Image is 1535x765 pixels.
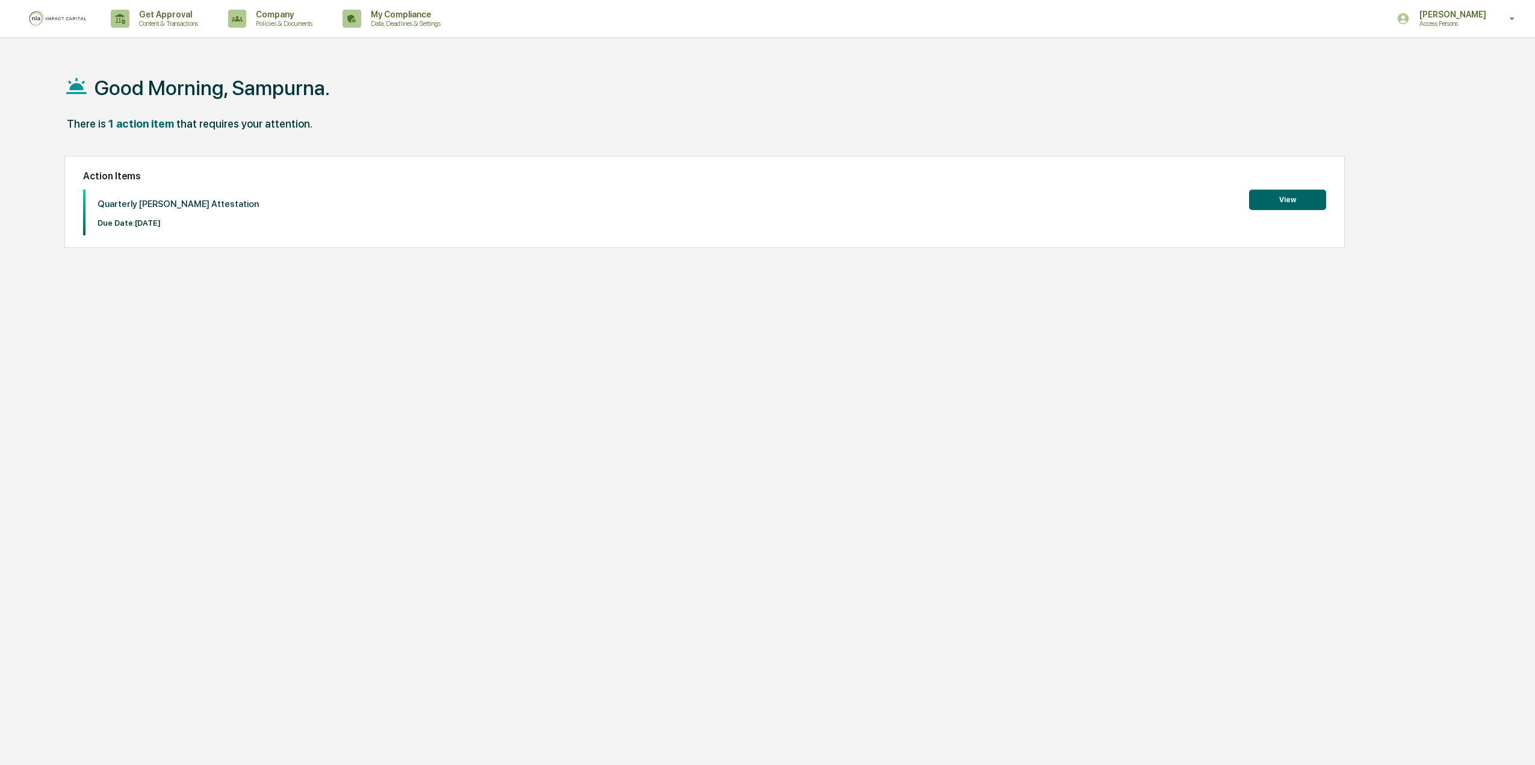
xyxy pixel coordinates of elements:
p: Content & Transactions [129,19,204,28]
p: Quarterly [PERSON_NAME] Attestation [98,199,259,209]
p: Access Persons [1410,19,1492,28]
p: [PERSON_NAME] [1410,10,1492,19]
h1: Good Morning, Sampurna. [95,76,330,100]
img: logo [29,11,87,26]
p: Get Approval [129,10,204,19]
div: that requires your attention. [176,117,312,130]
div: 1 action item [108,117,174,130]
button: View [1249,190,1326,210]
div: There is [67,117,106,130]
h2: Action Items [83,170,1327,182]
p: My Compliance [361,10,447,19]
p: Policies & Documents [246,19,318,28]
p: Data, Deadlines & Settings [361,19,447,28]
p: Due Date: [DATE] [98,218,259,228]
p: Company [246,10,318,19]
a: View [1249,193,1326,205]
